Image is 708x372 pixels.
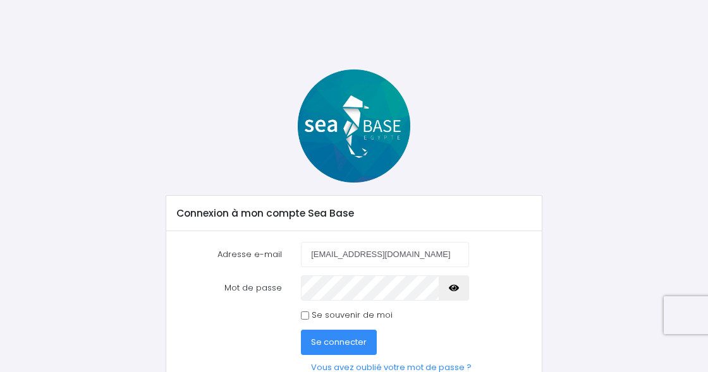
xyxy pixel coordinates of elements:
label: Adresse e-mail [167,242,291,267]
label: Se souvenir de moi [312,309,393,321]
div: Connexion à mon compte Sea Base [166,196,542,231]
button: Se connecter [301,330,377,355]
label: Mot de passe [167,275,291,301]
span: Se connecter [311,336,367,348]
